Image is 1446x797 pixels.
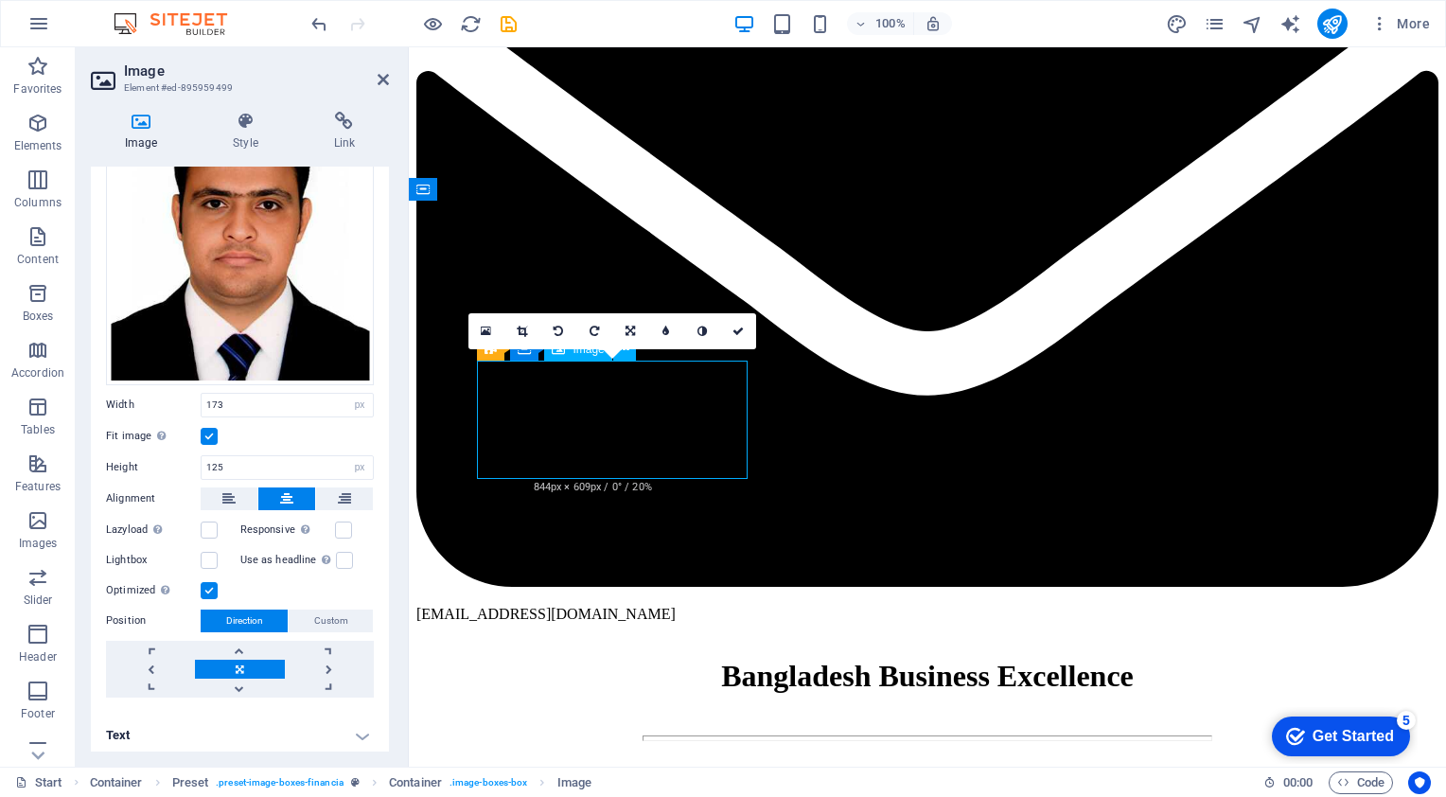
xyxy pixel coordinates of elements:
div: 5 [140,4,159,23]
span: Click to select. Double-click to edit [389,771,442,794]
button: reload [459,12,482,35]
i: Publish [1321,13,1343,35]
button: text_generator [1279,12,1302,35]
p: Favorites [13,81,62,97]
a: Blur [648,313,684,349]
span: . preset-image-boxes-financia [216,771,344,794]
span: Click to select. Double-click to edit [557,771,591,794]
div: Get Started [56,21,137,38]
label: Fit image [106,425,201,448]
label: Width [106,399,201,410]
a: Rotate right 90° [576,313,612,349]
div: Get Started 5 items remaining, 0% complete [15,9,153,49]
button: Direction [201,610,288,632]
i: Save (Ctrl+S) [498,13,520,35]
button: Code [1329,771,1393,794]
a: Confirm ( Ctrl ⏎ ) [720,313,756,349]
p: Slider [24,593,53,608]
i: This element is a customizable preset [351,777,360,788]
button: Click here to leave preview mode and continue editing [421,12,444,35]
label: Use as headline [240,549,336,572]
label: Lightbox [106,549,201,572]
button: design [1166,12,1189,35]
button: 100% [847,12,914,35]
p: Columns [14,195,62,210]
span: 00 00 [1283,771,1313,794]
p: Footer [21,706,55,721]
span: More [1370,14,1430,33]
p: Accordion [11,365,64,381]
span: Click to select. Double-click to edit [90,771,143,794]
a: Change orientation [612,313,648,349]
i: Navigator [1242,13,1263,35]
nav: breadcrumb [90,771,591,794]
p: Header [19,649,57,664]
i: On resize automatically adjust zoom level to fit chosen device. [925,15,942,32]
span: Direction [226,610,263,632]
label: Responsive [240,519,335,541]
img: Editor Logo [109,12,251,35]
p: Tables [21,422,55,437]
i: Design (Ctrl+Alt+Y) [1166,13,1188,35]
button: pages [1204,12,1226,35]
button: More [1363,9,1437,39]
i: Undo: Change image (Ctrl+Z) [309,13,330,35]
span: . image-boxes-box [450,771,528,794]
span: : [1296,775,1299,789]
p: Images [19,536,58,551]
span: Click to select. Double-click to edit [172,771,209,794]
span: Code [1337,771,1384,794]
button: Custom [289,610,373,632]
a: Crop mode [504,313,540,349]
h4: Style [199,112,299,151]
button: undo [308,12,330,35]
label: Alignment [106,487,201,510]
h6: 100% [875,12,906,35]
p: Elements [14,138,62,153]
h4: Link [300,112,389,151]
p: Boxes [23,309,54,324]
h4: Image [91,112,199,151]
h4: Text [91,713,389,758]
h2: Image [124,62,389,80]
label: Lazyload [106,519,201,541]
i: Reload page [460,13,482,35]
i: Pages (Ctrl+Alt+S) [1204,13,1226,35]
a: Rotate left 90° [540,313,576,349]
label: Height [106,462,201,472]
p: Features [15,479,61,494]
a: Click to cancel selection. Double-click to open Pages [15,771,62,794]
i: AI Writer [1279,13,1301,35]
button: Usercentrics [1408,771,1431,794]
button: publish [1317,9,1348,39]
button: save [497,12,520,35]
a: Select files from the file manager, stock photos, or upload file(s) [468,313,504,349]
div: shushanta-3ZL0wWdO7JulhywtDaiwqw.jpg [106,43,374,385]
a: Greyscale [684,313,720,349]
p: Content [17,252,59,267]
span: Custom [314,610,348,632]
label: Optimized [106,579,201,602]
label: Position [106,610,201,632]
button: navigator [1242,12,1264,35]
h3: Element #ed-895959499 [124,80,351,97]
